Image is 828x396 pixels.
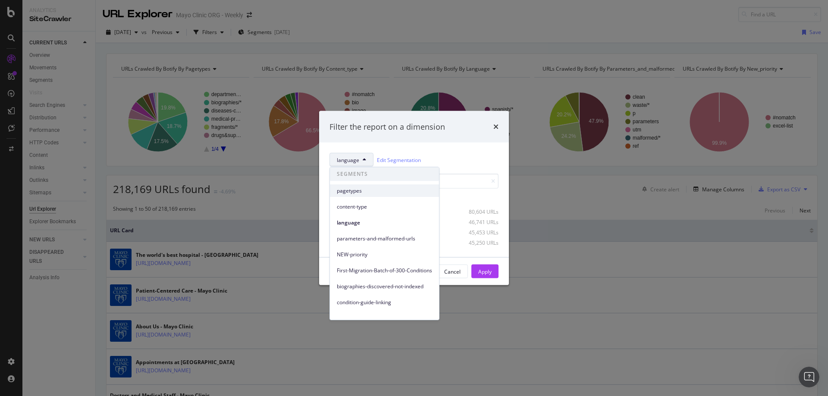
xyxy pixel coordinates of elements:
[14,52,135,61] div: Thank you for your patience.
[337,187,432,195] span: pagetypes
[27,35,157,42] span: Mayo | Client not receving alertpanel emails
[135,3,151,20] button: Home
[7,221,166,290] div: Joanne says…
[7,106,166,125] div: Jenny says…
[42,11,80,19] p: Active 3h ago
[7,170,166,221] div: Jenny says…
[444,268,461,275] div: Cancel
[14,131,135,156] div: Hello [PERSON_NAME], I see that your AlertPanel crawl is not activated, let me turn it on for you
[7,170,141,214] div: And I see that you are toggled for all AlertPanel emails, so you should be able to receive them. ...
[471,265,499,278] button: Apply
[31,221,166,283] div: Hello - I'm not receivingthe AlertPanel emails (the alerts, not the digest), but others on my tea...
[337,156,359,163] span: language
[42,4,98,11] h1: [PERSON_NAME]
[337,315,432,322] span: Cancer_CMP
[151,3,167,19] div: Close
[437,265,468,278] button: Cancel
[7,125,166,170] div: Jenny says…
[148,279,162,293] button: Send a message…
[7,47,166,94] div: Customer Support says…
[337,235,432,243] span: parameters-and-malformed-urls
[37,107,147,115] div: joined the conversation
[456,208,499,215] div: 80,604 URLs
[329,153,373,167] button: language
[7,125,141,169] div: Hello [PERSON_NAME], I see that your AlertPanel crawl is not activated, let me turn it on for you
[38,227,159,278] div: Hello - I'm not receivingthe AlertPanel emails (the alerts, not the digest), but others on my tea...
[14,65,135,82] div: We will try to get back to you as soon as possible.
[7,47,141,87] div: Thank you for your patience.We will try to get back to you as soon as possible.
[9,29,164,47] a: Mayo | Client not receving alertpanel emails
[337,267,432,274] span: First-Migration-Batch-of-300-Conditions
[7,94,166,106] div: [DATE]
[13,282,20,289] button: Emoji picker
[337,299,432,306] span: condition-guide-linking
[456,239,499,246] div: 45,250 URLs
[37,108,85,114] b: [PERSON_NAME]
[26,107,34,115] img: Profile image for Jenny
[41,282,48,289] button: Upload attachment
[478,268,492,275] div: Apply
[456,228,499,236] div: 45,453 URLs
[7,264,165,279] textarea: Message…
[337,251,432,259] span: NEW-priority
[799,367,819,387] iframe: Intercom live chat
[329,121,445,132] div: Filter the report on a dimension
[27,282,34,289] button: Gif picker
[337,219,432,227] span: language
[337,283,432,290] span: biographies-discovered-not-indexed
[493,121,499,132] div: times
[25,5,38,19] img: Profile image for Jenny
[330,167,439,181] span: SEGMENTS
[456,218,499,225] div: 46,741 URLs
[6,3,22,20] button: go back
[337,203,432,211] span: content-type
[14,175,135,209] div: And I see that you are toggled for all AlertPanel emails, so you should be able to receive them. ...
[377,155,421,164] a: Edit Segmentation
[319,111,509,285] div: modal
